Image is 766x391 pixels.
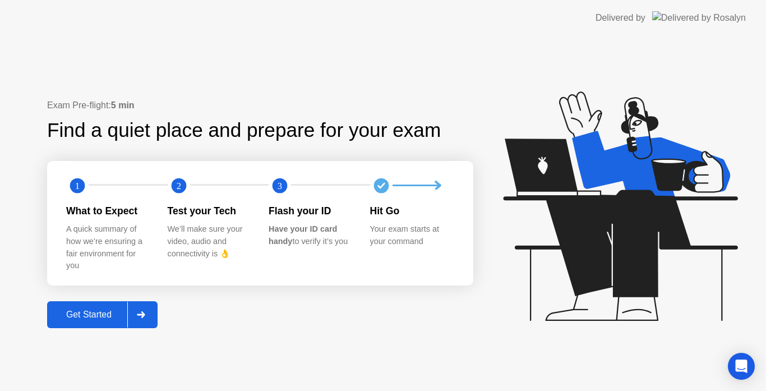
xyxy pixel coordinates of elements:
div: Flash your ID [269,204,352,218]
text: 1 [75,181,80,191]
button: Get Started [47,301,158,328]
img: Delivered by Rosalyn [652,11,746,24]
div: Find a quiet place and prepare for your exam [47,116,442,145]
text: 3 [278,181,282,191]
div: A quick summary of how we’re ensuring a fair environment for you [66,223,150,272]
div: We’ll make sure your video, audio and connectivity is 👌 [168,223,251,260]
div: Test your Tech [168,204,251,218]
div: Your exam starts at your command [370,223,454,247]
div: to verify it’s you [269,223,352,247]
div: Get Started [50,310,127,320]
div: Exam Pre-flight: [47,99,473,112]
div: Hit Go [370,204,454,218]
b: 5 min [111,100,135,110]
div: Delivered by [596,11,645,25]
div: Open Intercom Messenger [728,353,755,380]
div: What to Expect [66,204,150,218]
b: Have your ID card handy [269,224,337,246]
text: 2 [176,181,181,191]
